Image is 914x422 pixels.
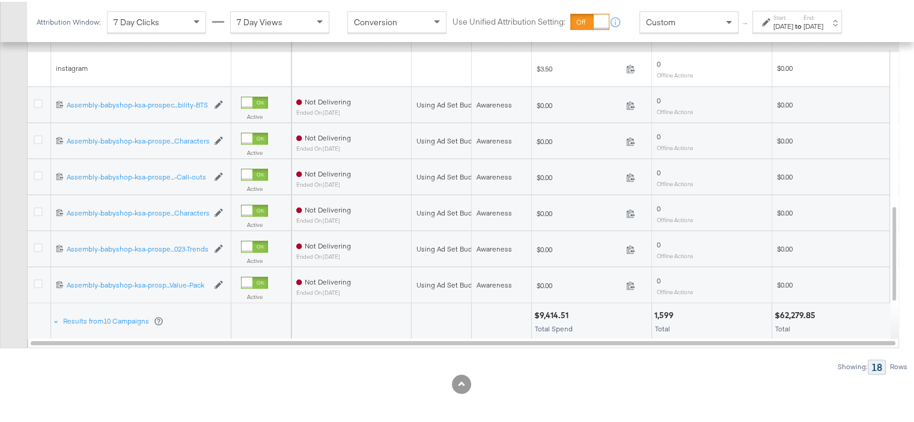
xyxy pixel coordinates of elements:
[63,315,163,324] div: Results from 10 Campaigns
[775,308,819,319] div: $62,279.85
[296,252,351,258] sub: ended on [DATE]
[777,62,793,71] span: $0.00
[477,243,512,252] span: Awareness
[646,15,675,26] span: Custom
[305,240,351,249] span: Not Delivering
[477,206,512,216] span: Awareness
[53,301,166,337] div: Results from10 Campaigns
[655,322,670,331] span: Total
[56,62,88,71] span: instagram
[793,20,803,29] strong: to
[67,206,208,217] a: Assembly-babyshop-ksa-prospe...Characters
[657,286,693,294] sub: Offline Actions
[241,291,268,299] label: Active
[534,308,572,319] div: $9,414.51
[537,171,621,180] span: $0.00
[241,111,268,119] label: Active
[36,16,101,25] div: Attribution Window:
[803,20,823,29] div: [DATE]
[67,243,208,253] a: Assembly-babyshop-ksa-prospe...023-Trends
[477,170,512,179] span: Awareness
[416,98,483,108] div: Using Ad Set Budget
[416,134,483,144] div: Using Ad Set Budget
[657,214,693,222] sub: Offline Actions
[657,106,693,113] sub: Offline Actions
[775,322,790,331] span: Total
[777,243,793,252] span: $0.00
[537,62,621,71] span: $3.50
[305,95,351,104] span: Not Delivering
[654,308,677,319] div: 1,599
[296,179,351,186] sub: ended on [DATE]
[241,147,268,155] label: Active
[477,98,512,107] span: Awareness
[305,131,351,140] span: Not Delivering
[657,178,693,185] sub: Offline Actions
[305,276,351,285] span: Not Delivering
[803,12,823,20] label: End:
[837,361,868,369] div: Showing:
[241,219,268,227] label: Active
[67,279,208,289] a: Assembly-babyshop-ksa-prosp...Value-Pack
[537,135,621,144] span: $0.00
[868,358,886,373] div: 18
[537,279,621,288] span: $0.00
[67,279,208,288] div: Assembly-babyshop-ksa-prosp...Value-Pack
[777,206,793,216] span: $0.00
[777,170,793,179] span: $0.00
[241,255,268,263] label: Active
[67,206,208,216] div: Assembly-babyshop-ksa-prospe...Characters
[777,134,793,143] span: $0.00
[237,15,282,26] span: 7 Day Views
[777,98,793,107] span: $0.00
[452,14,565,26] label: Use Unified Attribution Setting:
[67,98,208,109] a: Assembly-babyshop-ksa-prospec...bility-BTS
[773,12,793,20] label: Start:
[657,274,660,283] span: 0
[657,58,660,67] span: 0
[296,143,351,150] sub: ended on [DATE]
[354,15,397,26] span: Conversion
[67,243,208,252] div: Assembly-babyshop-ksa-prospe...023-Trends
[416,206,483,216] div: Using Ad Set Budget
[296,107,351,114] sub: ended on [DATE]
[296,216,351,222] sub: ended on [DATE]
[537,99,621,108] span: $0.00
[416,170,483,180] div: Using Ad Set Budget
[535,322,573,331] span: Total Spend
[305,167,351,176] span: Not Delivering
[657,166,660,175] span: 0
[537,207,621,216] span: $0.00
[773,20,793,29] div: [DATE]
[657,142,693,149] sub: Offline Actions
[657,94,660,103] span: 0
[416,279,483,288] div: Using Ad Set Budget
[114,15,159,26] span: 7 Day Clicks
[657,130,660,139] span: 0
[305,203,351,213] span: Not Delivering
[657,238,660,247] span: 0
[241,183,268,191] label: Active
[67,134,208,144] div: Assembly-babyshop-ksa-prospe...Characters
[416,243,483,252] div: Using Ad Set Budget
[67,134,208,145] a: Assembly-babyshop-ksa-prospe...Characters
[67,170,208,181] a: Assembly-babyshop-ksa-prospe...-Call-outs
[889,361,908,369] div: Rows
[740,20,751,25] span: ↑
[537,243,621,252] span: $0.00
[477,279,512,288] span: Awareness
[67,98,208,108] div: Assembly-babyshop-ksa-prospec...bility-BTS
[657,250,693,258] sub: Offline Actions
[67,170,208,180] div: Assembly-babyshop-ksa-prospe...-Call-outs
[777,279,793,288] span: $0.00
[296,288,351,294] sub: ended on [DATE]
[657,202,660,211] span: 0
[477,134,512,143] span: Awareness
[657,70,693,77] sub: Offline Actions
